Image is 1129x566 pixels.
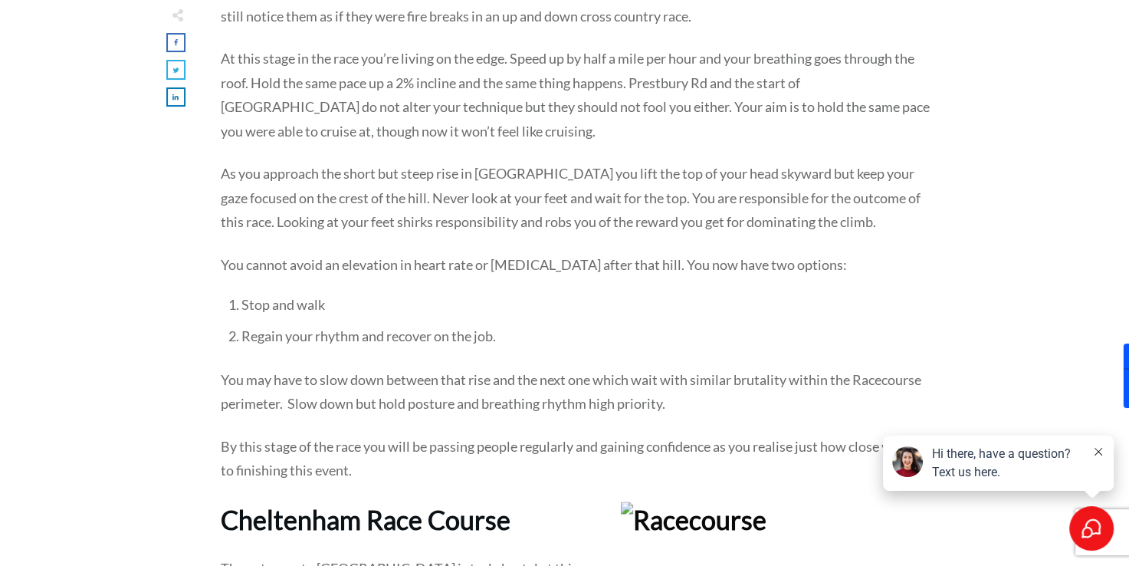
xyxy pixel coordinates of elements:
li: Regain your rhythm and recover on the job. [241,327,940,358]
p: By this stage of the race you will be passing people regularly and gaining confidence as you real... [221,435,940,502]
h2: Cheltenham Race Course [221,502,940,557]
p: You may have to slow down between that rise and the next one which wait with similar brutality wi... [221,368,940,435]
p: At this stage in the race you’re living on the edge. Speed up by half a mile per hour and your br... [221,47,940,162]
p: As you approach the short but steep rise in [GEOGRAPHIC_DATA] you lift the top of your head skywa... [221,162,940,253]
p: You cannot avoid an elevation in heart rate or [MEDICAL_DATA] after that hill. You now have two o... [221,253,940,296]
li: Stop and walk [241,295,940,327]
